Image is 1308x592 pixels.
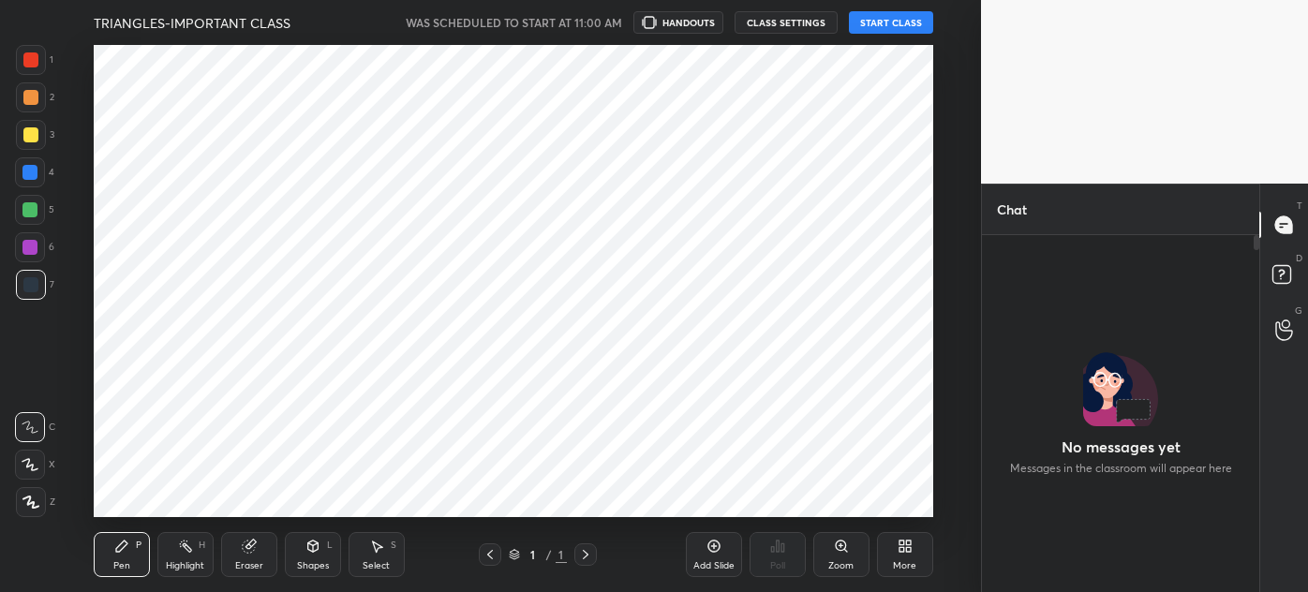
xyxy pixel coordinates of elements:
div: Z [16,487,55,517]
div: Zoom [828,561,854,570]
div: S [391,540,396,550]
div: P [136,540,141,550]
div: X [15,450,55,480]
div: Add Slide [693,561,735,570]
div: 2 [16,82,54,112]
div: Shapes [297,561,329,570]
div: Select [363,561,390,570]
div: 1 [556,546,567,563]
p: T [1297,199,1302,213]
button: START CLASS [849,11,933,34]
div: 3 [16,120,54,150]
div: L [327,540,333,550]
div: More [893,561,916,570]
div: 5 [15,195,54,225]
div: Eraser [235,561,263,570]
button: HANDOUTS [633,11,723,34]
p: D [1296,251,1302,265]
div: 1 [524,549,543,560]
div: H [199,540,205,550]
div: 7 [16,270,54,300]
div: C [15,412,55,442]
div: 1 [16,45,53,75]
div: Highlight [166,561,204,570]
p: G [1295,303,1302,318]
h4: TRIANGLES-IMPORTANT CLASS [94,14,290,32]
h5: WAS SCHEDULED TO START AT 11:00 AM [406,14,622,31]
div: 6 [15,232,54,262]
div: / [546,549,552,560]
button: CLASS SETTINGS [735,11,838,34]
div: 4 [15,157,54,187]
p: Chat [982,185,1042,234]
div: Pen [113,561,130,570]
